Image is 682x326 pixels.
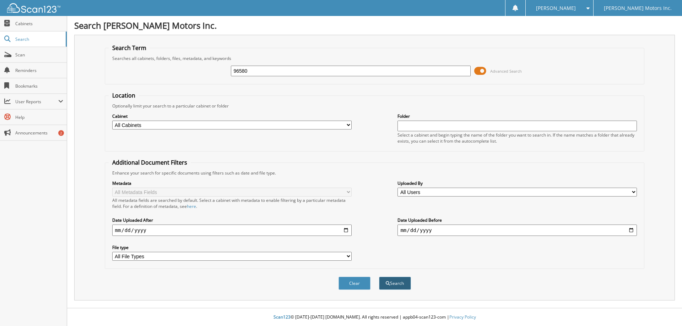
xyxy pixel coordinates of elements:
[274,314,291,320] span: Scan123
[74,20,675,31] h1: Search [PERSON_NAME] Motors Inc.
[397,217,637,223] label: Date Uploaded Before
[15,130,63,136] span: Announcements
[15,114,63,120] span: Help
[15,36,62,42] span: Search
[58,130,64,136] div: 2
[339,277,370,290] button: Clear
[112,180,352,186] label: Metadata
[490,68,522,74] span: Advanced Search
[397,180,637,186] label: Uploaded By
[187,203,196,209] a: here
[109,92,139,99] legend: Location
[67,309,682,326] div: © [DATE]-[DATE] [DOMAIN_NAME]. All rights reserved | appb04-scan123-com |
[109,44,150,52] legend: Search Term
[112,225,352,236] input: start
[112,217,352,223] label: Date Uploaded After
[15,21,63,27] span: Cabinets
[109,55,641,61] div: Searches all cabinets, folders, files, metadata, and keywords
[109,103,641,109] div: Optionally limit your search to a particular cabinet or folder
[449,314,476,320] a: Privacy Policy
[112,113,352,119] label: Cabinet
[15,67,63,73] span: Reminders
[397,132,637,144] div: Select a cabinet and begin typing the name of the folder you want to search in. If the name match...
[604,6,672,10] span: [PERSON_NAME] Motors Inc.
[15,52,63,58] span: Scan
[379,277,411,290] button: Search
[536,6,576,10] span: [PERSON_NAME]
[112,244,352,250] label: File type
[15,99,58,105] span: User Reports
[15,83,63,89] span: Bookmarks
[7,3,60,13] img: scan123-logo-white.svg
[109,159,191,166] legend: Additional Document Filters
[397,225,637,236] input: end
[112,197,352,209] div: All metadata fields are searched by default. Select a cabinet with metadata to enable filtering b...
[109,170,641,176] div: Enhance your search for specific documents using filters such as date and file type.
[397,113,637,119] label: Folder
